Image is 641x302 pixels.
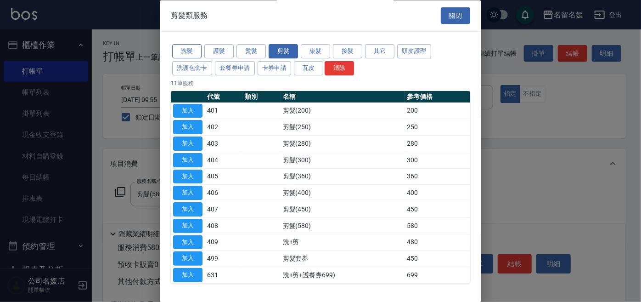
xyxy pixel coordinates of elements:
th: 類別 [242,91,280,103]
td: 剪髮(300) [281,152,405,169]
td: 360 [405,169,470,185]
td: 405 [205,169,242,185]
td: 剪髮(200) [281,103,405,120]
td: 404 [205,152,242,169]
td: 剪髮(250) [281,119,405,136]
th: 參考價格 [405,91,470,103]
td: 剪髮套券 [281,251,405,267]
button: 加入 [173,235,202,250]
button: 剪髮 [269,45,298,59]
td: 631 [205,267,242,284]
button: 頭皮護理 [397,45,431,59]
td: 450 [405,201,470,218]
td: 499 [205,251,242,267]
td: 200 [405,103,470,120]
th: 名稱 [281,91,405,103]
td: 400 [405,185,470,201]
td: 280 [405,136,470,152]
td: 401 [205,103,242,120]
td: 406 [205,185,242,201]
button: 洗髮 [172,45,202,59]
td: 300 [405,152,470,169]
td: 699 [405,267,470,284]
td: 580 [405,218,470,234]
button: 接髮 [333,45,362,59]
button: 瓦皮 [294,61,323,75]
td: 402 [205,119,242,136]
button: 清除 [325,61,354,75]
td: 450 [405,251,470,267]
p: 11 筆服務 [171,79,470,87]
td: 403 [205,136,242,152]
button: 加入 [173,203,202,217]
button: 加入 [173,137,202,151]
td: 480 [405,234,470,251]
td: 洗+剪+護餐券699) [281,267,405,284]
button: 加入 [173,153,202,167]
td: 剪髮(400) [281,185,405,201]
button: 加入 [173,252,202,266]
button: 其它 [365,45,394,59]
button: 護髮 [204,45,234,59]
td: 洗+剪 [281,234,405,251]
button: 關閉 [441,7,470,24]
td: 250 [405,119,470,136]
th: 代號 [205,91,242,103]
td: 剪髮(450) [281,201,405,218]
button: 洗護包套卡 [172,61,212,75]
button: 加入 [173,170,202,184]
button: 加入 [173,268,202,283]
button: 加入 [173,120,202,135]
button: 套餐券申請 [215,61,255,75]
td: 407 [205,201,242,218]
button: 加入 [173,104,202,118]
td: 剪髮(280) [281,136,405,152]
button: 加入 [173,219,202,233]
button: 染髮 [301,45,330,59]
td: 剪髮(580) [281,218,405,234]
td: 408 [205,218,242,234]
span: 剪髮類服務 [171,11,208,20]
button: 卡券申請 [258,61,292,75]
td: 剪髮(360) [281,169,405,185]
button: 燙髮 [236,45,266,59]
button: 加入 [173,186,202,200]
td: 409 [205,234,242,251]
